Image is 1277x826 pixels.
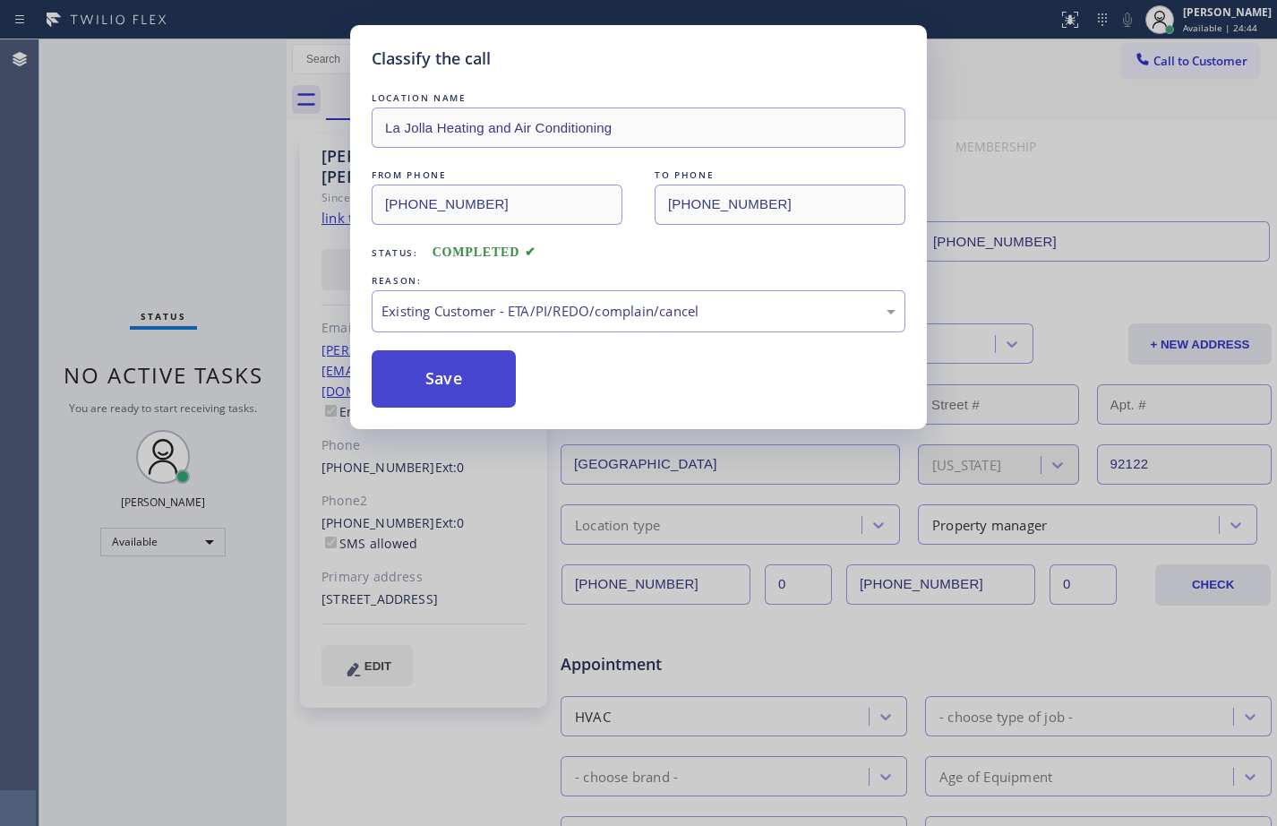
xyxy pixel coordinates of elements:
div: LOCATION NAME [372,89,905,108]
input: From phone [372,185,622,225]
div: TO PHONE [655,166,905,185]
div: FROM PHONE [372,166,622,185]
input: To phone [655,185,905,225]
span: Status: [372,246,418,259]
h5: Classify the call [372,47,491,71]
div: Existing Customer - ETA/PI/REDO/complain/cancel [381,301,896,322]
div: REASON: [372,271,905,290]
button: Save [372,350,516,408]
span: COMPLETED [433,245,536,259]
